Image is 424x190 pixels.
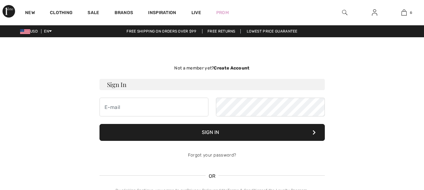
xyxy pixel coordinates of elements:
[88,10,99,17] a: Sale
[20,29,40,33] span: USD
[148,10,176,17] span: Inspiration
[44,29,52,33] span: EN
[99,124,325,141] button: Sign In
[367,9,382,17] a: Sign In
[410,10,412,15] span: 6
[216,9,229,16] a: Prom
[115,10,133,17] a: Brands
[25,10,35,17] a: New
[342,9,347,16] img: search the website
[191,9,201,16] a: Live
[99,98,208,116] input: E-mail
[206,172,219,180] span: OR
[372,9,377,16] img: My Info
[401,9,407,16] img: My Bag
[3,5,15,18] img: 1ère Avenue
[188,152,236,158] a: Forgot your password?
[202,29,241,33] a: Free Returns
[389,9,419,16] a: 6
[384,171,418,187] iframe: Opens a widget where you can chat to one of our agents
[214,65,250,71] strong: Create Account
[242,29,303,33] a: Lowest Price Guarantee
[121,29,201,33] a: Free shipping on orders over $99
[99,65,325,71] div: Not a member yet?
[99,79,325,90] h3: Sign In
[50,10,72,17] a: Clothing
[20,29,30,34] img: US Dollar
